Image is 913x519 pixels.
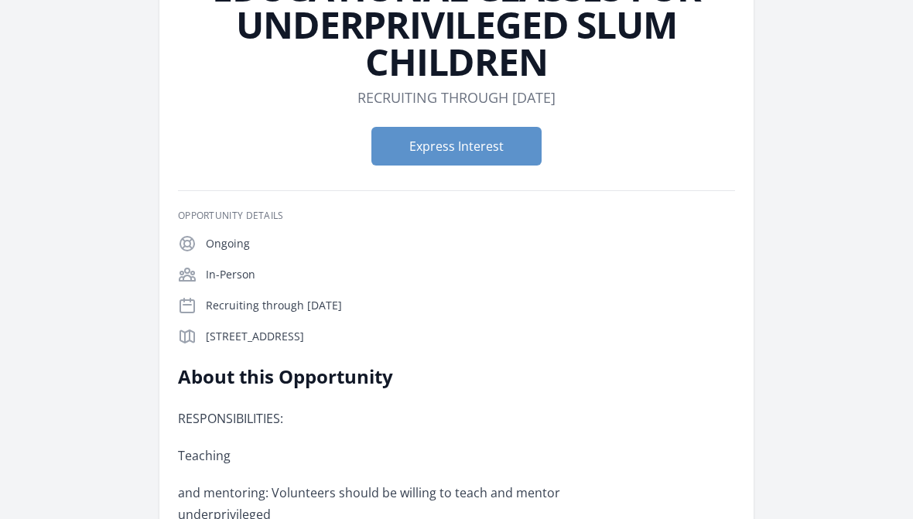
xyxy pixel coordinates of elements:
p: Ongoing [206,237,735,252]
p: RESPONSIBILITIES: [178,408,631,430]
p: [STREET_ADDRESS] [206,329,735,345]
p: Teaching [178,446,631,467]
h2: About this Opportunity [178,365,631,390]
p: Recruiting through [DATE] [206,299,735,314]
p: In-Person [206,268,735,283]
button: Express Interest [371,128,542,166]
dd: Recruiting through [DATE] [357,87,556,109]
h3: Opportunity Details [178,210,735,223]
